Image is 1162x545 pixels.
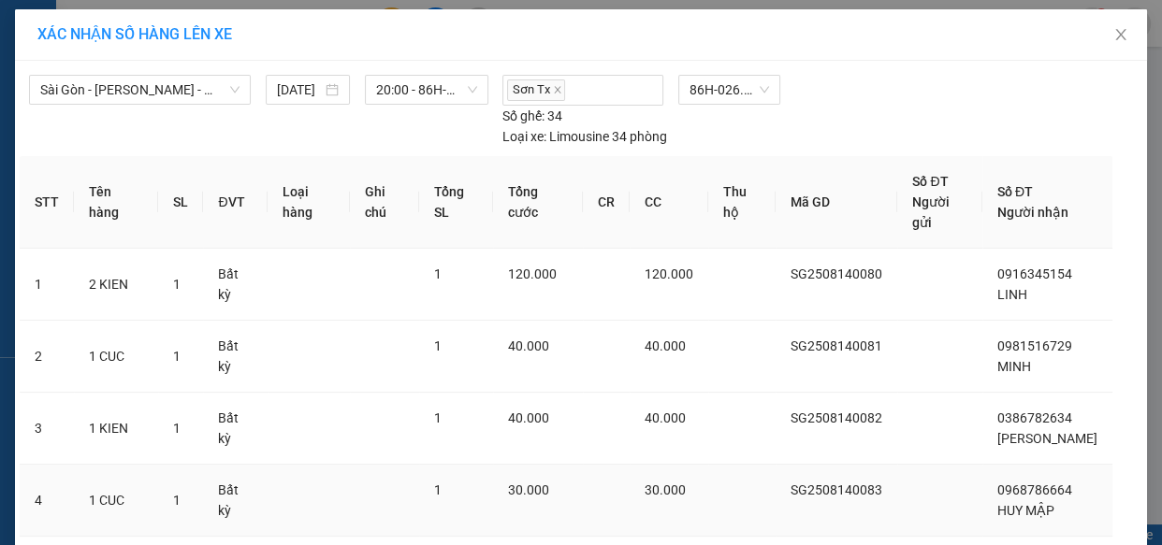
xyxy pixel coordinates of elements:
span: 40.000 [645,338,686,353]
td: 1 [20,249,74,321]
span: Sài Gòn - Phan Thiết - Mũi Né (CT Km42) [40,76,240,104]
span: Loại xe: [502,126,546,147]
span: 0981516729 [997,338,1072,353]
span: Người nhận [997,205,1068,220]
td: Bất kỳ [203,393,268,465]
td: 1 CUC [74,465,158,537]
button: Close [1095,9,1147,62]
input: 14/08/2025 [277,79,322,100]
span: 40.000 [508,338,549,353]
span: Số ĐT [997,184,1033,199]
th: CR [583,156,630,249]
span: close [553,85,562,94]
span: 120.000 [645,266,693,281]
span: SG2508140082 [791,410,882,425]
span: Số ghế: [502,106,545,126]
span: 1 [173,421,181,436]
span: 0968786664 [997,482,1072,497]
th: Thu hộ [708,156,777,249]
span: SG2508140081 [791,338,882,353]
th: SL [158,156,203,249]
span: close [1113,27,1128,42]
div: 34 [502,106,562,126]
span: SG2508140083 [791,482,882,497]
th: Tổng cước [493,156,583,249]
td: 2 [20,321,74,393]
span: 30.000 [508,482,549,497]
b: [DOMAIN_NAME] [157,71,257,86]
th: STT [20,156,74,249]
td: Bất kỳ [203,249,268,321]
span: XÁC NHẬN SỐ HÀNG LÊN XE [37,25,232,43]
th: Loại hàng [268,156,350,249]
span: 40.000 [645,410,686,425]
span: 1 [173,277,181,292]
span: 86H-026.52 [690,76,769,104]
span: HUY MẬP [997,503,1054,518]
span: Sơn Tx [507,79,565,101]
th: Mã GD [776,156,897,249]
span: 0386782634 [997,410,1072,425]
span: Người gửi [912,194,950,230]
li: (c) 2017 [157,89,257,112]
img: logo.jpg [203,23,248,68]
span: 1 [434,410,442,425]
td: 1 CUC [74,321,158,393]
span: LINH [997,287,1027,302]
span: Số ĐT [912,174,948,189]
td: 3 [20,393,74,465]
span: 40.000 [508,410,549,425]
span: 1 [173,493,181,508]
span: 1 [434,338,442,353]
td: 1 KIEN [74,393,158,465]
th: Ghi chú [350,156,419,249]
span: 1 [173,349,181,364]
span: 30.000 [645,482,686,497]
b: BIÊN NHẬN GỬI HÀNG HÓA [121,27,180,179]
td: Bất kỳ [203,321,268,393]
span: MINH [997,359,1031,374]
th: Tên hàng [74,156,158,249]
span: SG2508140080 [791,266,882,281]
th: ĐVT [203,156,268,249]
div: Limousine 34 phòng [502,126,667,147]
td: 2 KIEN [74,249,158,321]
th: Tổng SL [419,156,493,249]
span: 0916345154 [997,266,1072,281]
span: [PERSON_NAME] [997,431,1097,446]
span: 120.000 [508,266,557,281]
td: 4 [20,465,74,537]
td: Bất kỳ [203,465,268,537]
b: [PERSON_NAME] [23,121,106,208]
span: 1 [434,266,442,281]
span: 1 [434,482,442,497]
th: CC [630,156,708,249]
span: 20:00 - 86H-026.52 [376,76,477,104]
